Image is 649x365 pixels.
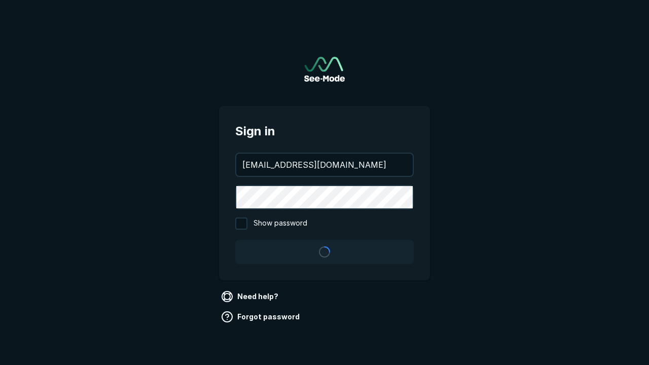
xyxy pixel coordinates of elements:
span: Show password [254,217,307,230]
img: See-Mode Logo [304,57,345,82]
a: Forgot password [219,309,304,325]
a: Go to sign in [304,57,345,82]
a: Need help? [219,288,282,305]
span: Sign in [235,122,414,140]
input: your@email.com [236,154,413,176]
